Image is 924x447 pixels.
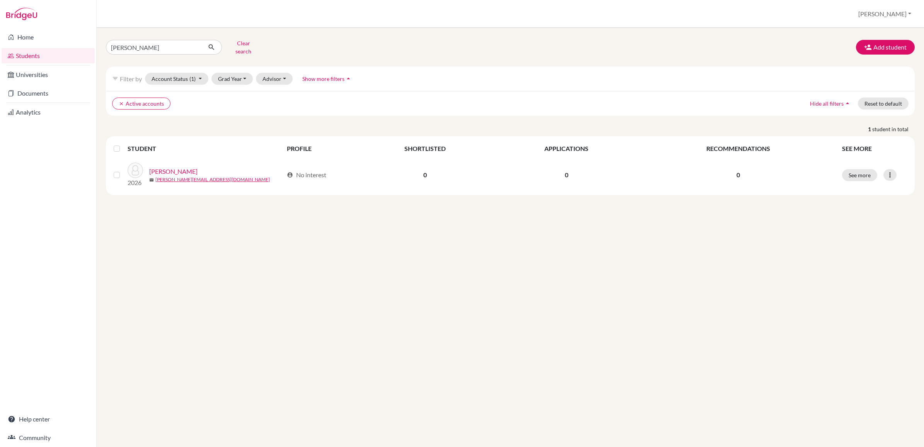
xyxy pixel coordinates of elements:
[2,104,95,120] a: Analytics
[296,73,359,85] button: Show more filtersarrow_drop_up
[112,75,118,82] i: filter_list
[211,73,253,85] button: Grad Year
[842,169,877,181] button: See more
[856,40,915,55] button: Add student
[287,172,293,178] span: account_circle
[837,139,912,158] th: SEE MORE
[128,139,282,158] th: STUDENT
[2,430,95,445] a: Community
[356,139,494,158] th: SHORTLISTED
[872,125,915,133] span: student in total
[644,170,833,180] p: 0
[494,139,639,158] th: APPLICATIONS
[106,40,202,55] input: Find student by name...
[858,98,909,110] button: Reset to default
[803,98,858,110] button: Hide all filtersarrow_drop_up
[344,75,352,82] i: arrow_drop_up
[287,170,326,180] div: No interest
[189,75,196,82] span: (1)
[256,73,293,85] button: Advisor
[149,167,198,176] a: [PERSON_NAME]
[2,29,95,45] a: Home
[356,158,494,192] td: 0
[302,75,344,82] span: Show more filters
[128,163,143,178] img: Abad, Rebecca
[494,158,639,192] td: 0
[2,86,95,101] a: Documents
[222,37,265,57] button: Clear search
[855,7,915,21] button: [PERSON_NAME]
[2,48,95,63] a: Students
[2,67,95,82] a: Universities
[2,411,95,427] a: Help center
[155,176,270,183] a: [PERSON_NAME][EMAIL_ADDRESS][DOMAIN_NAME]
[112,98,170,110] button: clearActive accounts
[149,178,154,182] span: mail
[145,73,208,85] button: Account Status(1)
[6,8,37,20] img: Bridge-U
[282,139,356,158] th: PROFILE
[639,139,837,158] th: RECOMMENDATIONS
[868,125,872,133] strong: 1
[128,178,143,187] p: 2026
[844,99,851,107] i: arrow_drop_up
[810,100,844,107] span: Hide all filters
[119,101,124,106] i: clear
[120,75,142,82] span: Filter by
